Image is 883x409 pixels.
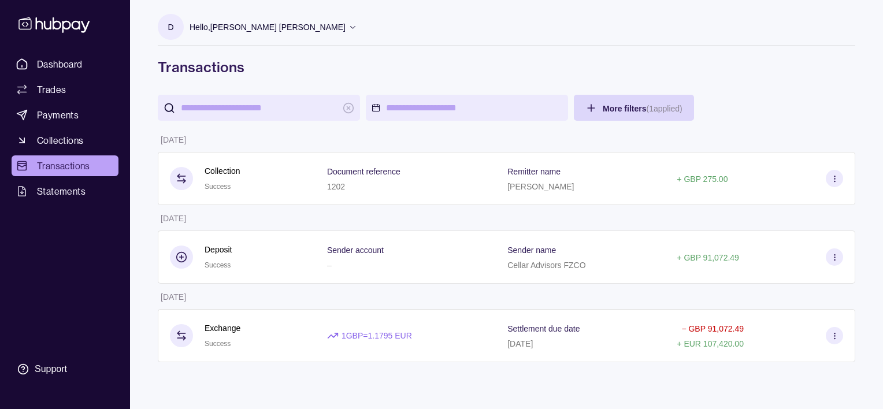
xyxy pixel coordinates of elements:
[12,130,118,151] a: Collections
[161,214,186,223] p: [DATE]
[327,261,332,270] p: –
[161,135,186,144] p: [DATE]
[507,324,580,333] p: Settlement due date
[205,243,232,256] p: Deposit
[205,165,240,177] p: Collection
[327,167,400,176] p: Document reference
[507,261,585,270] p: Cellar Advisors FZCO
[181,95,337,121] input: search
[37,133,83,147] span: Collections
[327,182,345,191] p: 1202
[37,83,66,96] span: Trades
[205,322,240,334] p: Exchange
[574,95,694,121] button: More filters(1applied)
[37,108,79,122] span: Payments
[507,167,561,176] p: Remitter name
[507,182,574,191] p: [PERSON_NAME]
[37,57,83,71] span: Dashboard
[161,292,186,302] p: [DATE]
[677,174,728,184] p: + GBP 275.00
[205,183,231,191] span: Success
[327,246,384,255] p: Sender account
[35,363,67,375] div: Support
[205,261,231,269] span: Success
[507,246,556,255] p: Sender name
[12,155,118,176] a: Transactions
[205,340,231,348] span: Success
[507,339,533,348] p: [DATE]
[12,54,118,75] a: Dashboard
[168,21,173,34] p: D
[12,79,118,100] a: Trades
[37,159,90,173] span: Transactions
[677,253,739,262] p: + GBP 91,072.49
[12,105,118,125] a: Payments
[12,181,118,202] a: Statements
[342,329,412,342] p: 1 GBP = 1.1795 EUR
[190,21,346,34] p: Hello, [PERSON_NAME] [PERSON_NAME]
[158,58,855,76] h1: Transactions
[37,184,86,198] span: Statements
[12,357,118,381] a: Support
[646,104,682,113] p: ( 1 applied)
[681,324,744,333] p: − GBP 91,072.49
[677,339,744,348] p: + EUR 107,420.00
[603,104,682,113] span: More filters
